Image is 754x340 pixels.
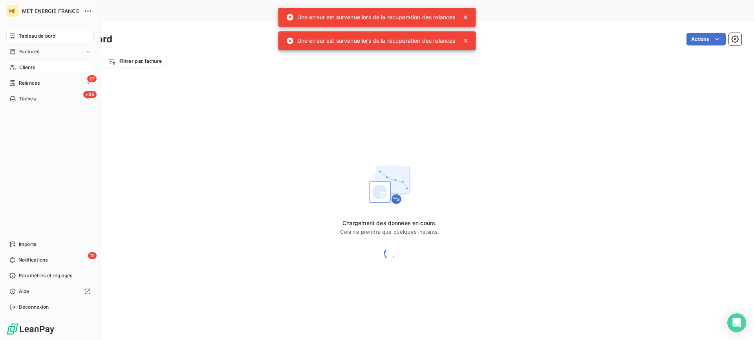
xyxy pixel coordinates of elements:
span: Cela ne prendra que quelques instants. [340,229,439,235]
span: 27 [87,75,97,82]
img: First time [364,160,415,210]
button: Filtrer par facture [102,55,167,67]
span: Tableau de bord [19,33,55,40]
a: Aide [6,285,94,298]
button: Actions [686,33,726,45]
span: Paramètres et réglages [19,272,72,279]
span: Relances [19,80,40,87]
span: Aide [19,288,29,295]
div: Une erreur est survenue lors de la récupération des relances [286,10,456,24]
span: Tâches [19,95,36,102]
span: Clients [19,64,35,71]
div: Une erreur est survenue lors de la récupération des relances [286,34,456,48]
span: Notifications [18,256,48,264]
span: Déconnexion [19,304,49,311]
span: Imports [19,241,36,248]
span: 12 [88,252,97,259]
span: +99 [83,91,97,98]
img: Logo LeanPay [6,323,55,335]
span: Chargement des données en cours. [340,219,439,227]
div: Open Intercom Messenger [727,313,746,332]
span: Factures [19,48,39,55]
